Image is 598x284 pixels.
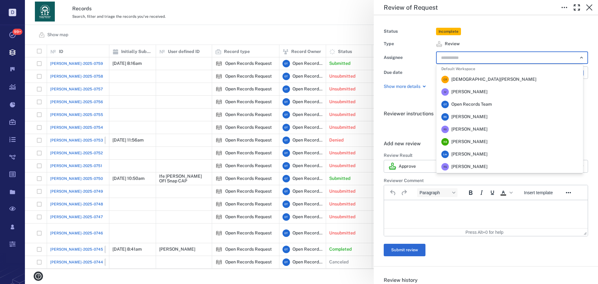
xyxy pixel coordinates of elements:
div: Press the Up and Down arrow keys to resize the editor. [584,229,587,235]
button: Close [577,53,586,62]
iframe: Rich Text Area [384,200,588,228]
span: [PERSON_NAME] [451,164,487,170]
button: Toggle to Edit Boxes [558,1,571,14]
div: Type [384,40,434,48]
div: Status [384,27,434,36]
span: [PERSON_NAME] [451,89,487,95]
button: Undo [388,188,398,197]
p: Show more details [384,84,420,90]
div: O T [441,101,449,108]
span: [PERSON_NAME] [451,139,487,145]
div: R S [441,126,449,133]
button: Toggle Fullscreen [571,1,583,14]
button: Insert template [521,188,555,197]
button: Redo [399,188,409,197]
div: Text color Black [498,188,514,197]
span: Review [445,41,460,47]
button: Submit review [384,244,425,256]
button: Bold [465,188,476,197]
span: Insert template [524,190,553,195]
h6: Review history [384,277,588,284]
span: Help [14,4,27,10]
div: K B [441,138,449,146]
span: [DEMOGRAPHIC_DATA][PERSON_NAME] [451,76,536,83]
div: C R [441,76,449,83]
body: Rich Text Area. Press ALT-0 for help. [5,5,199,11]
h5: Review of Request [384,4,438,12]
p: Approve [399,163,416,170]
span: 99+ [12,29,22,35]
div: R Q [441,163,449,171]
span: [PERSON_NAME] [451,151,487,157]
h6: Review Result [384,152,588,159]
span: Incomplete [437,29,460,34]
span: . [384,123,385,129]
button: Underline [487,188,498,197]
span: Open Records Team [451,101,492,108]
div: J V [441,88,449,96]
span: [PERSON_NAME] [451,126,487,132]
p: D [9,9,16,16]
li: Default Workspace [436,64,583,73]
div: Due date [384,68,434,77]
h6: Add new review [384,140,588,147]
div: Press Alt+0 for help [452,230,517,235]
div: R S [441,113,449,121]
button: Italic [476,188,487,197]
button: Reveal or hide additional toolbar items [563,188,574,197]
div: Assignee [384,53,434,62]
button: Block Paragraph [417,188,458,197]
h6: Reviewer instructions [384,110,588,118]
span: [PERSON_NAME] [451,114,487,120]
div: L m [441,151,449,158]
span: Paragraph [420,190,450,195]
button: Close [583,1,596,14]
h6: Reviewer Comment [384,178,588,184]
